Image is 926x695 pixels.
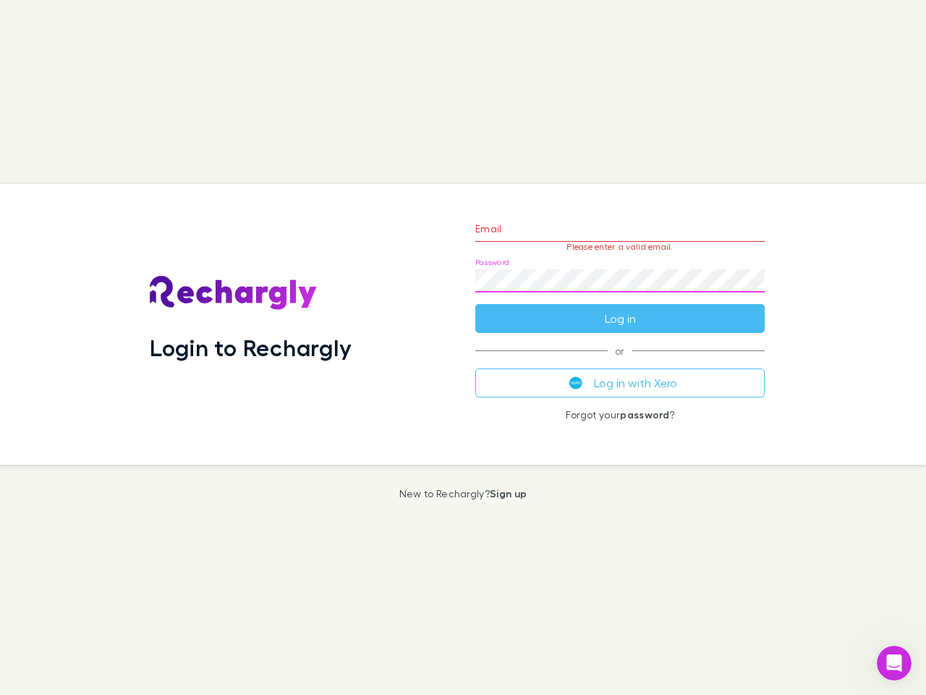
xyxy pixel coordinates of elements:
[475,350,765,351] span: or
[475,304,765,333] button: Log in
[150,276,318,311] img: Rechargly's Logo
[620,408,669,421] a: password
[475,242,765,252] p: Please enter a valid email.
[475,409,765,421] p: Forgot your ?
[569,376,582,389] img: Xero's logo
[490,487,527,500] a: Sign up
[399,488,527,500] p: New to Rechargly?
[475,257,509,268] label: Password
[475,368,765,397] button: Log in with Xero
[877,646,912,681] iframe: Intercom live chat
[150,334,352,361] h1: Login to Rechargly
